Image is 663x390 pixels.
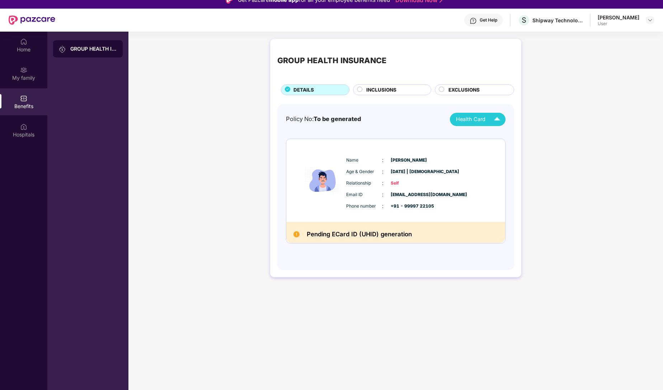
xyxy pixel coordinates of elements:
div: User [598,21,639,27]
span: EXCLUSIONS [448,86,480,94]
span: [DATE] | [DEMOGRAPHIC_DATA] [391,168,427,175]
span: : [382,191,384,199]
span: : [382,179,384,187]
div: GROUP HEALTH INSURANCE [70,45,117,52]
span: : [382,156,384,164]
span: Relationship [346,180,382,187]
img: svg+xml;base64,PHN2ZyBpZD0iQmVuZWZpdHMiIHhtbG5zPSJodHRwOi8vd3d3LnczLm9yZy8yMDAwL3N2ZyIgd2lkdGg9Ij... [20,95,27,102]
span: Email ID [346,191,382,198]
button: Health Card [450,113,506,126]
span: DETAILS [293,86,314,94]
img: svg+xml;base64,PHN2ZyBpZD0iSG9tZSIgeG1sbnM9Imh0dHA6Ly93d3cudzMub3JnLzIwMDAvc3ZnIiB3aWR0aD0iMjAiIG... [20,38,27,45]
img: icon [301,146,344,215]
span: Phone number [346,203,382,210]
img: svg+xml;base64,PHN2ZyB3aWR0aD0iMjAiIGhlaWdodD0iMjAiIHZpZXdCb3g9IjAgMCAyMCAyMCIgZmlsbD0ibm9uZSIgeG... [59,46,66,53]
div: [PERSON_NAME] [598,14,639,21]
h2: Pending ECard ID (UHID) generation [307,229,412,240]
span: : [382,202,384,210]
img: svg+xml;base64,PHN2ZyBpZD0iSGVscC0zMngzMiIgeG1sbnM9Imh0dHA6Ly93d3cudzMub3JnLzIwMDAvc3ZnIiB3aWR0aD... [470,17,477,24]
img: Pending [293,231,300,237]
span: INCLUSIONS [366,86,396,94]
span: Name [346,157,382,164]
span: [PERSON_NAME] [391,157,427,164]
div: Get Help [480,17,497,23]
img: svg+xml;base64,PHN2ZyB3aWR0aD0iMjAiIGhlaWdodD0iMjAiIHZpZXdCb3g9IjAgMCAyMCAyMCIgZmlsbD0ibm9uZSIgeG... [20,66,27,74]
span: +91 - 99997 22105 [391,203,427,210]
img: Icuh8uwCUCF+XjCZyLQsAKiDCM9HiE6CMYmKQaPGkZKaA32CAAACiQcFBJY0IsAAAAASUVORK5CYII= [491,113,503,126]
img: svg+xml;base64,PHN2ZyBpZD0iRHJvcGRvd24tMzJ4MzIiIHhtbG5zPSJodHRwOi8vd3d3LnczLm9yZy8yMDAwL3N2ZyIgd2... [647,17,653,23]
div: GROUP HEALTH INSURANCE [277,55,386,67]
span: Self [391,180,427,187]
span: : [382,168,384,176]
div: Policy No: [286,115,361,124]
span: Health Card [456,115,485,124]
img: New Pazcare Logo [9,15,55,25]
img: svg+xml;base64,PHN2ZyBpZD0iSG9zcGl0YWxzIiB4bWxucz0iaHR0cDovL3d3dy53My5vcmcvMjAwMC9zdmciIHdpZHRoPS... [20,123,27,130]
div: Shipway Technology Pvt. Ltd [532,17,583,24]
span: To be generated [314,115,361,122]
span: Age & Gender [346,168,382,175]
span: [EMAIL_ADDRESS][DOMAIN_NAME] [391,191,427,198]
span: S [522,16,526,24]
